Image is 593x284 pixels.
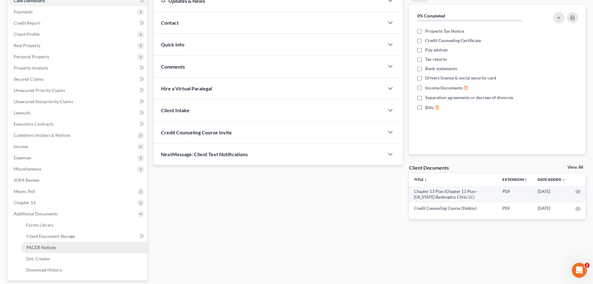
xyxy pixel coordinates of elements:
[14,121,54,127] span: Executory Contracts
[26,245,56,250] span: PACER Notices
[409,164,449,171] div: Client Documents
[9,85,147,96] a: Unsecured Priority Claims
[9,17,147,29] a: Credit Report
[425,104,434,111] span: Bills
[21,242,147,253] a: PACER Notices
[497,186,533,203] td: PDF
[26,256,50,261] span: Doc Creator
[14,20,40,26] span: Credit Report
[9,96,147,107] a: Unsecured Nonpriority Claims
[409,203,497,214] td: Credit Counseling Course (Debtor)
[14,211,58,216] span: Additional Documents
[26,233,75,239] span: Client Document Storage
[14,155,31,160] span: Expenses
[585,263,590,268] span: 2
[533,203,571,214] td: [DATE]
[572,263,587,278] iframe: Intercom live chat
[562,178,566,182] i: expand_more
[417,13,445,18] strong: 0% Completed
[425,47,448,53] span: Pay advices
[14,31,40,37] span: Client Profile
[161,41,184,47] span: Quick Info
[425,75,496,81] span: Drivers license & social security card
[538,177,566,182] a: Date Added expand_more
[161,129,232,135] span: Credit Counseling Course Invite
[14,99,73,104] span: Unsecured Nonpriority Claims
[26,267,62,272] span: Download History
[425,65,457,72] span: Bank statements
[425,94,513,101] span: Separation agreements or decrees of divorces
[9,118,147,130] a: Executory Contracts
[425,37,481,44] span: Credit Counseling Certificate
[21,219,147,231] a: Forms Library
[424,178,427,182] i: unfold_more
[409,186,497,203] td: Chapter 13 Plan (Chapter 13 Plan - [US_STATE] Bankruptcy Clinic LC)
[14,144,28,149] span: Income
[14,65,48,70] span: Property Analysis
[9,74,147,85] a: Secured Claims
[14,76,44,82] span: Secured Claims
[502,177,528,182] a: Extensionunfold_more
[524,178,528,182] i: unfold_more
[14,110,31,115] span: Lawsuits
[9,175,147,186] a: SOFA Review
[14,43,40,48] span: Real Property
[14,9,33,14] span: Payments
[9,62,147,74] a: Property Analysis
[14,200,35,205] span: Chapter 13
[26,222,54,228] span: Forms Library
[14,177,40,183] span: SOFA Review
[425,56,447,62] span: Tax returns
[567,165,583,170] a: View All
[414,177,427,182] a: Titleunfold_more
[21,231,147,242] a: Client Document Storage
[14,166,41,171] span: Miscellaneous
[161,20,179,26] span: Contact
[21,264,147,276] a: Download History
[425,85,463,91] span: Income Documents
[21,253,147,264] a: Doc Creator
[161,64,185,70] span: Comments
[533,186,571,203] td: [DATE]
[14,132,70,138] span: Codebtors Insiders & Notices
[14,54,49,59] span: Personal Property
[497,203,533,214] td: PDF
[161,107,190,113] span: Client Intake
[14,189,35,194] span: Means Test
[161,85,212,91] span: Hire a Virtual Paralegal
[9,107,147,118] a: Lawsuits
[14,88,65,93] span: Unsecured Priority Claims
[161,151,248,157] span: NextMessage: Client Text Notifications
[425,28,464,34] span: Property Tax Notice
